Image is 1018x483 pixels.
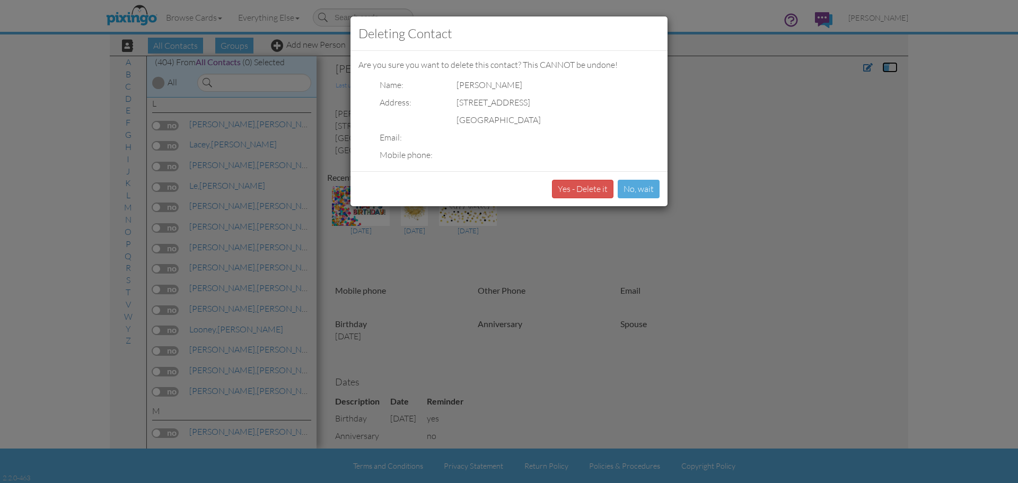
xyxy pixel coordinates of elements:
td: Mobile phone: [358,146,435,164]
h3: Deleting Contact [358,24,660,42]
td: Address: [358,94,435,111]
td: [PERSON_NAME] [435,76,543,94]
td: Name: [358,76,435,94]
td: [GEOGRAPHIC_DATA] [435,111,543,129]
td: Email: [358,129,435,146]
button: No, wait [618,180,660,198]
td: [STREET_ADDRESS] [435,94,543,111]
button: Yes - Delete it [552,180,613,198]
p: Are you sure you want to delete this contact? This CANNOT be undone! [358,59,660,71]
